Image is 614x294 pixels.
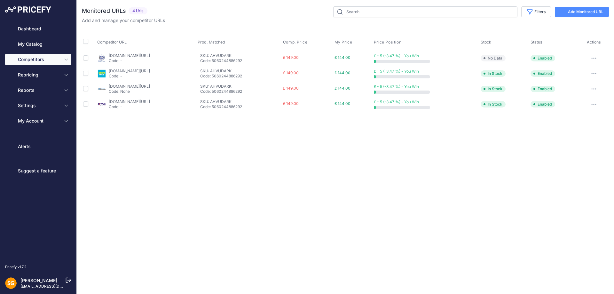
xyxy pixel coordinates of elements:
[521,6,551,17] button: Filters
[481,55,506,61] span: No Data
[531,86,555,92] span: Enabled
[335,70,350,75] span: £ 144.00
[283,101,299,106] span: £ 149.00
[283,55,299,60] span: £ 149.00
[97,40,127,44] span: Competitor URL
[109,58,150,63] p: Code: -
[200,89,280,94] p: Code: 5060244886292
[18,56,60,63] span: Competitors
[283,40,308,45] span: Comp. Price
[109,84,150,89] a: [DOMAIN_NAME][URL]
[374,99,419,104] span: £ - 5 (-3.47 %) - You Win
[109,99,150,104] a: [DOMAIN_NAME][URL]
[109,68,150,73] a: [DOMAIN_NAME][URL]
[5,264,27,270] div: Pricefy v1.7.2
[200,84,280,89] p: SKU: AHVUDARK
[82,17,165,24] p: Add and manage your competitor URLs
[18,87,60,93] span: Reports
[5,38,71,50] a: My Catalog
[20,284,87,289] a: [EMAIL_ADDRESS][DOMAIN_NAME]
[531,40,542,44] span: Status
[531,101,555,107] span: Enabled
[531,55,555,61] span: Enabled
[200,58,280,63] p: Code: 5060244886292
[5,100,71,111] button: Settings
[587,40,601,44] span: Actions
[18,72,60,78] span: Repricing
[109,74,150,79] p: Code: -
[20,278,57,283] a: [PERSON_NAME]
[5,84,71,96] button: Reports
[198,40,225,44] span: Prod. Matched
[5,54,71,65] button: Competitors
[283,86,299,91] span: £ 149.00
[109,53,150,58] a: [DOMAIN_NAME][URL]
[5,141,71,152] a: Alerts
[283,70,299,75] span: £ 149.00
[481,86,506,92] span: In Stock
[283,40,309,45] button: Comp. Price
[5,165,71,177] a: Suggest a feature
[374,84,419,89] span: £ - 5 (-3.47 %) - You Win
[5,23,71,35] a: Dashboard
[335,40,352,45] span: My Price
[481,101,506,107] span: In Stock
[481,40,491,44] span: Stock
[18,102,60,109] span: Settings
[82,6,126,15] h2: Monitored URLs
[5,6,51,13] img: Pricefy Logo
[109,104,150,109] p: Code: -
[200,53,280,58] p: SKU: AHVUDARK
[335,40,354,45] button: My Price
[200,74,280,79] p: Code: 5060244886292
[335,101,350,106] span: £ 144.00
[374,40,401,45] span: Price Position
[335,55,350,60] span: £ 144.00
[374,69,419,74] span: £ - 5 (-3.47 %) - You Win
[200,104,280,109] p: Code: 5060244886292
[531,70,555,77] span: Enabled
[109,89,150,94] p: Code: None
[5,115,71,127] button: My Account
[374,53,419,58] span: £ - 5 (-3.47 %) - You Win
[200,99,280,104] p: SKU: AHVUDARK
[333,6,517,17] input: Search
[374,40,403,45] button: Price Position
[5,69,71,81] button: Repricing
[481,70,506,77] span: In Stock
[200,68,280,74] p: SKU: AHVUDARK
[335,86,350,91] span: £ 144.00
[555,7,609,17] a: Add Monitored URL
[5,23,71,257] nav: Sidebar
[18,118,60,124] span: My Account
[129,7,147,15] span: 4 Urls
